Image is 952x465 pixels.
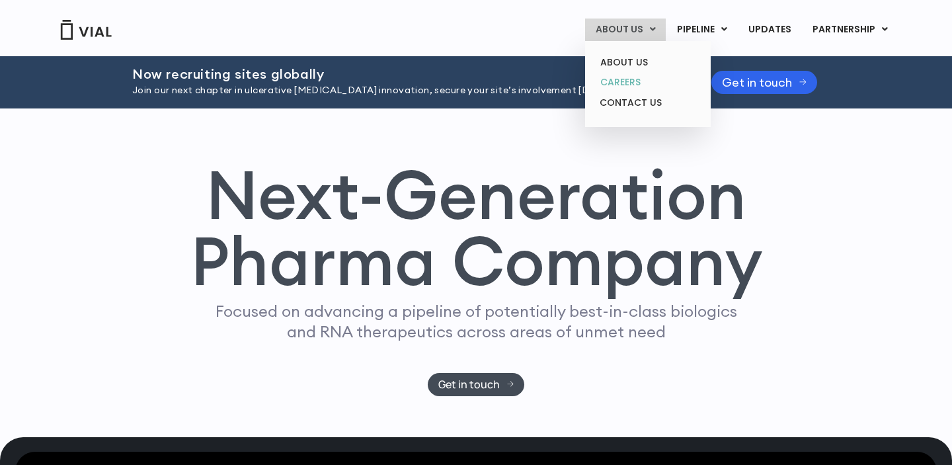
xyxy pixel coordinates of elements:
a: Get in touch [428,373,525,396]
a: PIPELINEMenu Toggle [666,19,737,41]
h2: Now recruiting sites globally [132,67,678,81]
a: Get in touch [711,71,817,94]
p: Join our next chapter in ulcerative [MEDICAL_DATA] innovation, secure your site’s involvement [DA... [132,83,678,98]
a: ABOUT US [590,52,705,73]
p: Focused on advancing a pipeline of potentially best-in-class biologics and RNA therapeutics acros... [210,301,742,342]
a: PARTNERSHIPMenu Toggle [802,19,898,41]
span: Get in touch [438,380,500,390]
a: UPDATES [738,19,801,41]
img: Vial Logo [59,20,112,40]
h1: Next-Generation Pharma Company [190,161,762,295]
a: ABOUT USMenu Toggle [585,19,666,41]
a: CAREERS [590,72,705,93]
span: Get in touch [722,77,792,87]
a: CONTACT US [590,93,705,114]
